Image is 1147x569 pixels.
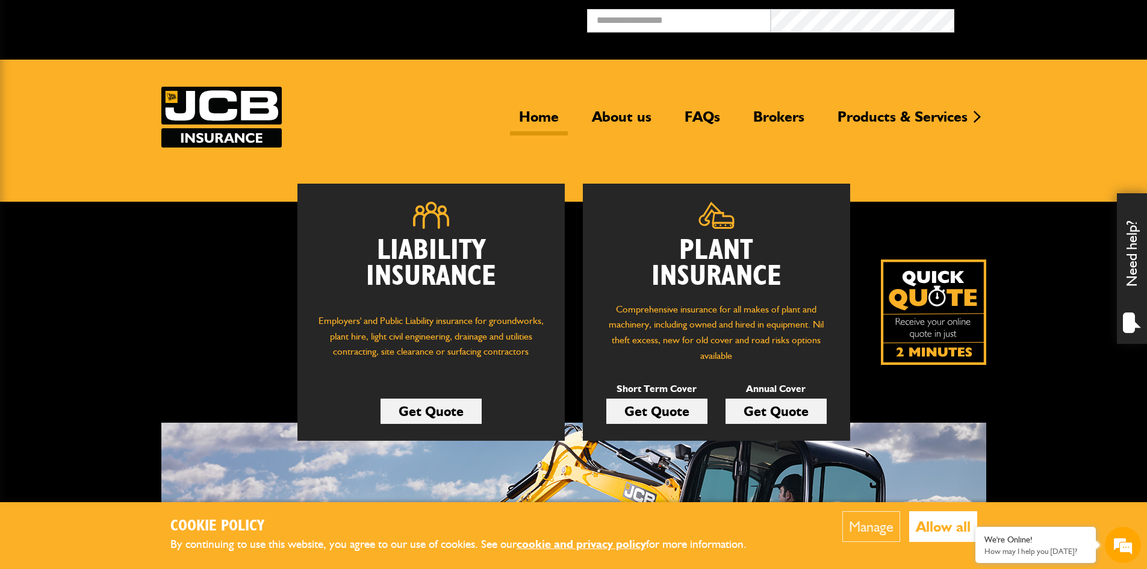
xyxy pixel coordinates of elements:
a: Get Quote [606,399,707,424]
a: JCB Insurance Services [161,87,282,148]
p: Annual Cover [726,381,827,397]
div: Need help? [1117,193,1147,344]
button: Broker Login [954,9,1138,28]
a: cookie and privacy policy [517,537,646,551]
p: Employers' and Public Liability insurance for groundworks, plant hire, light civil engineering, d... [316,313,547,371]
h2: Liability Insurance [316,238,547,302]
img: JCB Insurance Services logo [161,87,282,148]
a: Get Quote [381,399,482,424]
a: Brokers [744,108,813,135]
h2: Cookie Policy [170,517,766,536]
a: Home [510,108,568,135]
img: Quick Quote [881,260,986,365]
a: Products & Services [828,108,977,135]
a: Get your insurance quote isn just 2-minutes [881,260,986,365]
p: Comprehensive insurance for all makes of plant and machinery, including owned and hired in equipm... [601,302,832,363]
a: About us [583,108,661,135]
a: Get Quote [726,399,827,424]
p: How may I help you today? [984,547,1087,556]
button: Allow all [909,511,977,542]
button: Manage [842,511,900,542]
p: By continuing to use this website, you agree to our use of cookies. See our for more information. [170,535,766,554]
a: FAQs [676,108,729,135]
h2: Plant Insurance [601,238,832,290]
p: Short Term Cover [606,381,707,397]
div: We're Online! [984,535,1087,545]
